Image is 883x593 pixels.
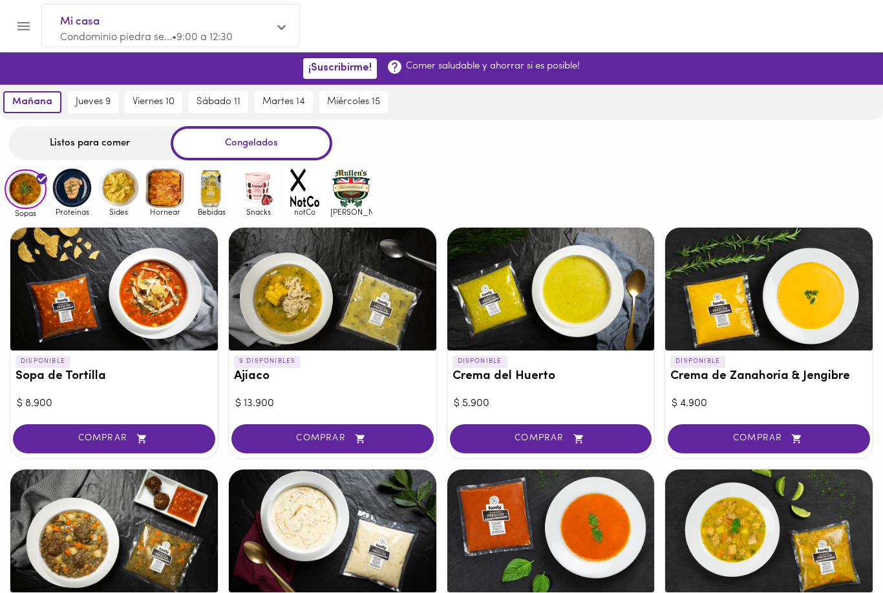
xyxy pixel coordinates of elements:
[319,91,388,113] button: miércoles 15
[13,424,215,453] button: COMPRAR
[51,208,93,216] span: Proteinas
[16,370,213,383] h3: Sopa de Tortilla
[447,228,655,350] div: Crema del Huerto
[237,208,279,216] span: Snacks
[234,370,431,383] h3: Ajiaco
[303,58,377,78] button: ¡Suscribirme!
[9,126,171,160] div: Listos para comer
[98,167,140,209] img: Sides
[255,91,313,113] button: martes 14
[454,396,648,411] div: $ 5.900
[197,96,240,108] span: sábado 11
[16,356,70,367] p: DISPONIBLE
[447,469,655,592] div: Crema de Tomate
[308,62,372,74] span: ¡Suscribirme!
[684,433,854,444] span: COMPRAR
[125,91,182,113] button: viernes 10
[668,424,870,453] button: COMPRAR
[5,169,47,210] img: Sopas
[8,10,39,42] button: Menu
[5,209,47,217] span: Sopas
[10,228,218,350] div: Sopa de Tortilla
[406,59,580,73] p: Comer saludable y ahorrar si es posible!
[144,208,186,216] span: Hornear
[231,424,434,453] button: COMPRAR
[76,96,111,108] span: jueves 9
[68,91,118,113] button: jueves 9
[60,14,268,30] span: Mi casa
[98,208,140,216] span: Sides
[450,424,652,453] button: COMPRAR
[330,167,372,209] img: mullens
[327,96,380,108] span: miércoles 15
[237,167,279,209] img: Snacks
[17,396,211,411] div: $ 8.900
[144,167,186,209] img: Hornear
[60,32,233,43] span: Condominio piedra se... • 9:00 a 12:30
[3,91,61,113] button: mañana
[452,356,507,367] p: DISPONIBLE
[330,208,372,216] span: [PERSON_NAME]
[672,396,866,411] div: $ 4.900
[10,469,218,592] div: Sopa de Lentejas
[191,167,233,209] img: Bebidas
[189,91,248,113] button: sábado 11
[12,96,52,108] span: mañana
[191,208,233,216] span: Bebidas
[452,370,650,383] h3: Crema del Huerto
[466,433,636,444] span: COMPRAR
[284,208,326,216] span: notCo
[248,433,418,444] span: COMPRAR
[670,356,725,367] p: DISPONIBLE
[29,433,199,444] span: COMPRAR
[665,469,873,592] div: Sopa de Mondongo
[284,167,326,209] img: notCo
[665,228,873,350] div: Crema de Zanahoria & Jengibre
[234,356,301,367] p: 9 DISPONIBLES
[262,96,305,108] span: martes 14
[133,96,175,108] span: viernes 10
[229,228,436,350] div: Ajiaco
[229,469,436,592] div: Crema de cebolla
[235,396,430,411] div: $ 13.900
[171,126,332,160] div: Congelados
[51,167,93,209] img: Proteinas
[808,518,870,580] iframe: Messagebird Livechat Widget
[670,370,867,383] h3: Crema de Zanahoria & Jengibre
